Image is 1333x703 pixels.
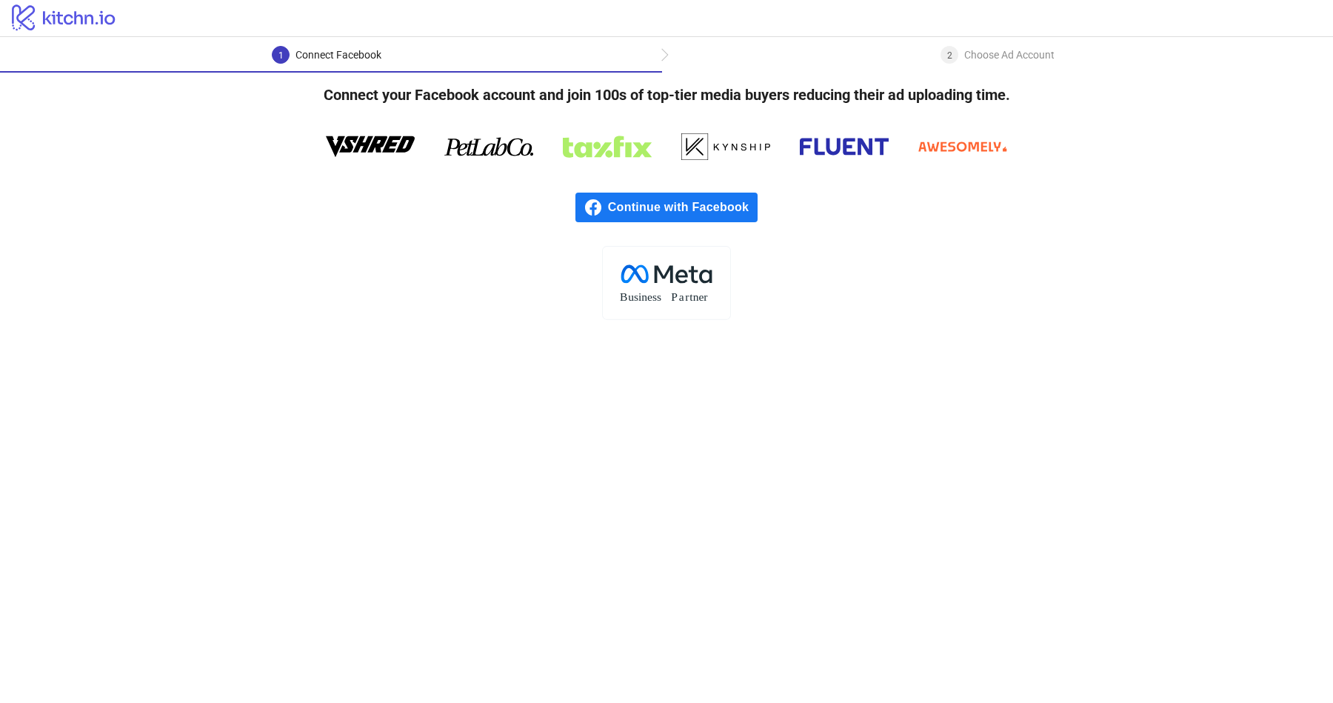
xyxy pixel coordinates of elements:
tspan: B [620,290,627,303]
tspan: r [685,290,689,303]
span: 1 [278,50,284,61]
span: Continue with Facebook [608,193,758,222]
a: Continue with Facebook [575,193,758,222]
tspan: P [671,290,678,303]
div: Connect Facebook [295,46,381,64]
h4: Connect your Facebook account and join 100s of top-tier media buyers reducing their ad uploading ... [300,73,1034,117]
tspan: usiness [628,290,661,303]
tspan: a [679,290,684,303]
div: Choose Ad Account [964,46,1055,64]
tspan: tner [689,290,708,303]
span: 2 [947,50,952,61]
